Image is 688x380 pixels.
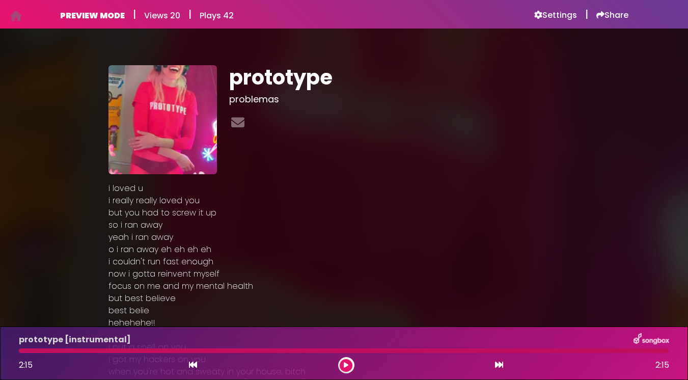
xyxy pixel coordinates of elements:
h5: | [585,8,588,20]
p: yeah i ran away [108,231,580,243]
p: focus on me and my mental health [108,280,580,292]
p: now i gotta reinvent myself [108,268,580,280]
h6: Plays 42 [200,11,234,20]
p: i really really loved you [108,195,580,207]
p: o i ran away eh eh eh eh [108,243,580,256]
h5: | [133,8,136,20]
a: Settings [534,10,577,20]
img: DyNSotjaRfy818USuXJU [108,65,217,174]
p: i couldn't run fast enough [108,256,580,268]
p: but best believe [108,292,580,305]
p: but you had to screw it up [108,207,580,219]
span: 2:15 [19,359,33,371]
h1: prototype [229,65,580,90]
p: hehehehe!! [108,317,580,329]
img: songbox-logo-white.png [634,333,669,346]
p: prototype [instrumental] [19,334,131,346]
p: so i ran away [108,219,580,231]
span: 2:15 [655,359,669,371]
h6: Views 20 [144,11,180,20]
p: best belie [108,305,580,317]
h6: PREVIEW MODE [60,11,125,20]
p: i loved u [108,182,580,195]
a: Share [596,10,628,20]
h3: problemas [229,94,580,105]
h5: | [188,8,191,20]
